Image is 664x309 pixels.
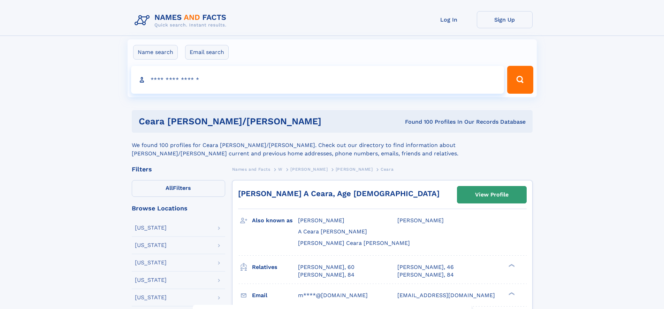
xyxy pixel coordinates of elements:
[290,165,328,173] a: [PERSON_NAME]
[132,180,225,197] label: Filters
[298,263,354,271] a: [PERSON_NAME], 60
[298,217,344,224] span: [PERSON_NAME]
[132,166,225,172] div: Filters
[135,225,167,231] div: [US_STATE]
[507,291,515,296] div: ❯
[133,45,178,60] label: Name search
[298,271,354,279] a: [PERSON_NAME], 84
[298,228,367,235] span: A Ceara [PERSON_NAME]
[336,167,373,172] span: [PERSON_NAME]
[397,292,495,299] span: [EMAIL_ADDRESS][DOMAIN_NAME]
[232,165,270,173] a: Names and Facts
[475,187,509,203] div: View Profile
[477,11,533,28] a: Sign Up
[238,189,440,198] a: [PERSON_NAME] A Ceara, Age [DEMOGRAPHIC_DATA]
[381,167,394,172] span: Ceara
[135,277,167,283] div: [US_STATE]
[132,205,225,211] div: Browse Locations
[507,263,515,268] div: ❯
[252,289,298,301] h3: Email
[363,118,526,126] div: Found 100 Profiles In Our Records Database
[421,11,477,28] a: Log In
[132,133,533,158] div: We found 100 profiles for Ceara [PERSON_NAME]/[PERSON_NAME]. Check out our directory to find info...
[397,263,454,271] a: [PERSON_NAME], 46
[131,66,504,94] input: search input
[135,260,167,265] div: [US_STATE]
[290,167,328,172] span: [PERSON_NAME]
[135,295,167,300] div: [US_STATE]
[397,271,454,279] a: [PERSON_NAME], 84
[336,165,373,173] a: [PERSON_NAME]
[397,217,444,224] span: [PERSON_NAME]
[278,165,283,173] a: W
[166,185,173,191] span: All
[252,215,298,226] h3: Also known as
[185,45,229,60] label: Email search
[132,11,232,30] img: Logo Names and Facts
[507,66,533,94] button: Search Button
[298,240,410,246] span: [PERSON_NAME] Ceara [PERSON_NAME]
[457,186,526,203] a: View Profile
[135,242,167,248] div: [US_STATE]
[252,261,298,273] h3: Relatives
[139,117,363,126] h1: Ceara [PERSON_NAME]/[PERSON_NAME]
[278,167,283,172] span: W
